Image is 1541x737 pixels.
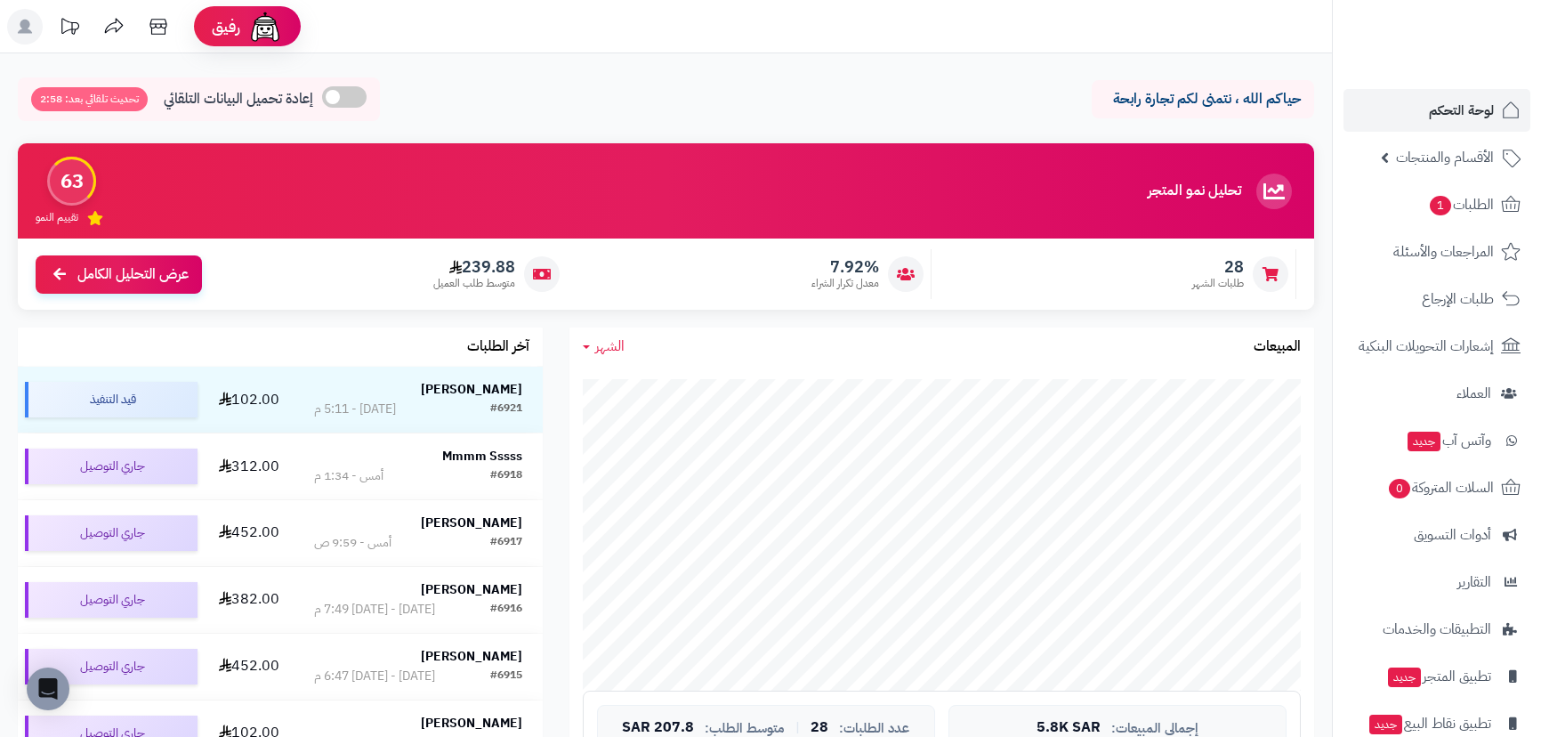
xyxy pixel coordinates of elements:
[1422,287,1494,312] span: طلبات الإرجاع
[1387,475,1494,500] span: السلات المتروكة
[314,668,435,685] div: [DATE] - [DATE] 6:47 م
[1343,561,1530,603] a: التقارير
[212,16,240,37] span: رفيق
[490,534,522,552] div: #6917
[1343,514,1530,556] a: أدوات التسويق
[1393,239,1494,264] span: المراجعات والأسئلة
[25,382,198,417] div: قيد التنفيذ
[25,449,198,484] div: جاري التوصيل
[795,721,800,734] span: |
[1359,334,1494,359] span: إشعارات التحويلات البنكية
[1105,89,1301,109] p: حياكم الله ، نتمنى لكم تجارة رابحة
[27,668,69,710] div: Open Intercom Messenger
[421,647,522,666] strong: [PERSON_NAME]
[1192,276,1244,291] span: طلبات الشهر
[314,467,383,485] div: أمس - 1:34 م
[1343,372,1530,415] a: العملاء
[1343,608,1530,651] a: التطبيقات والخدمات
[622,720,694,736] span: 207.8 SAR
[1148,183,1241,199] h3: تحليل نمو المتجر
[421,714,522,733] strong: [PERSON_NAME]
[1037,720,1101,736] span: 5.8K SAR
[583,336,625,357] a: الشهر
[205,634,294,700] td: 452.00
[705,721,785,736] span: متوسط الطلب:
[1111,721,1198,736] span: إجمالي المبيعات:
[205,567,294,633] td: 382.00
[77,264,189,285] span: عرض التحليل الكامل
[1389,479,1410,498] span: 0
[1343,278,1530,320] a: طلبات الإرجاع
[1420,13,1524,51] img: logo-2.png
[1428,192,1494,217] span: الطلبات
[490,601,522,619] div: #6916
[36,255,202,294] a: عرض التحليل الكامل
[1457,570,1491,595] span: التقارير
[25,649,198,684] div: جاري التوصيل
[1343,89,1530,132] a: لوحة التحكم
[1456,381,1491,406] span: العملاء
[1343,183,1530,226] a: الطلبات1
[25,515,198,551] div: جاري التوصيل
[314,534,391,552] div: أمس - 9:59 ص
[839,721,909,736] span: عدد الطلبات:
[1343,655,1530,698] a: تطبيق المتجرجديد
[314,401,396,418] div: [DATE] - 5:11 م
[811,276,879,291] span: معدل تكرار الشراء
[205,433,294,499] td: 312.00
[1396,145,1494,170] span: الأقسام والمنتجات
[314,601,435,619] div: [DATE] - [DATE] 7:49 م
[1343,419,1530,462] a: وآتس آبجديد
[47,9,92,49] a: تحديثات المنصة
[1369,715,1402,734] span: جديد
[1343,466,1530,509] a: السلات المتروكة0
[421,380,522,399] strong: [PERSON_NAME]
[1368,711,1491,736] span: تطبيق نقاط البيع
[811,257,879,277] span: 7.92%
[36,210,78,225] span: تقييم النمو
[490,401,522,418] div: #6921
[467,339,529,355] h3: آخر الطلبات
[1429,98,1494,123] span: لوحة التحكم
[1343,231,1530,273] a: المراجعات والأسئلة
[1408,432,1440,451] span: جديد
[205,500,294,566] td: 452.00
[433,257,515,277] span: 239.88
[490,467,522,485] div: #6918
[490,668,522,685] div: #6915
[421,580,522,599] strong: [PERSON_NAME]
[1192,257,1244,277] span: 28
[433,276,515,291] span: متوسط طلب العميل
[442,447,522,466] strong: Mmmm Sssss
[164,89,313,109] span: إعادة تحميل البيانات التلقائي
[1414,522,1491,547] span: أدوات التسويق
[595,336,625,357] span: الشهر
[25,582,198,618] div: جاري التوصيل
[421,514,522,532] strong: [PERSON_NAME]
[1343,325,1530,368] a: إشعارات التحويلات البنكية
[31,87,148,111] span: تحديث تلقائي بعد: 2:58
[205,367,294,433] td: 102.00
[1388,668,1421,687] span: جديد
[1386,664,1491,689] span: تطبيق المتجر
[247,9,283,45] img: ai-face.png
[811,720,828,736] span: 28
[1406,428,1491,453] span: وآتس آب
[1254,339,1301,355] h3: المبيعات
[1430,196,1451,215] span: 1
[1383,617,1491,642] span: التطبيقات والخدمات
